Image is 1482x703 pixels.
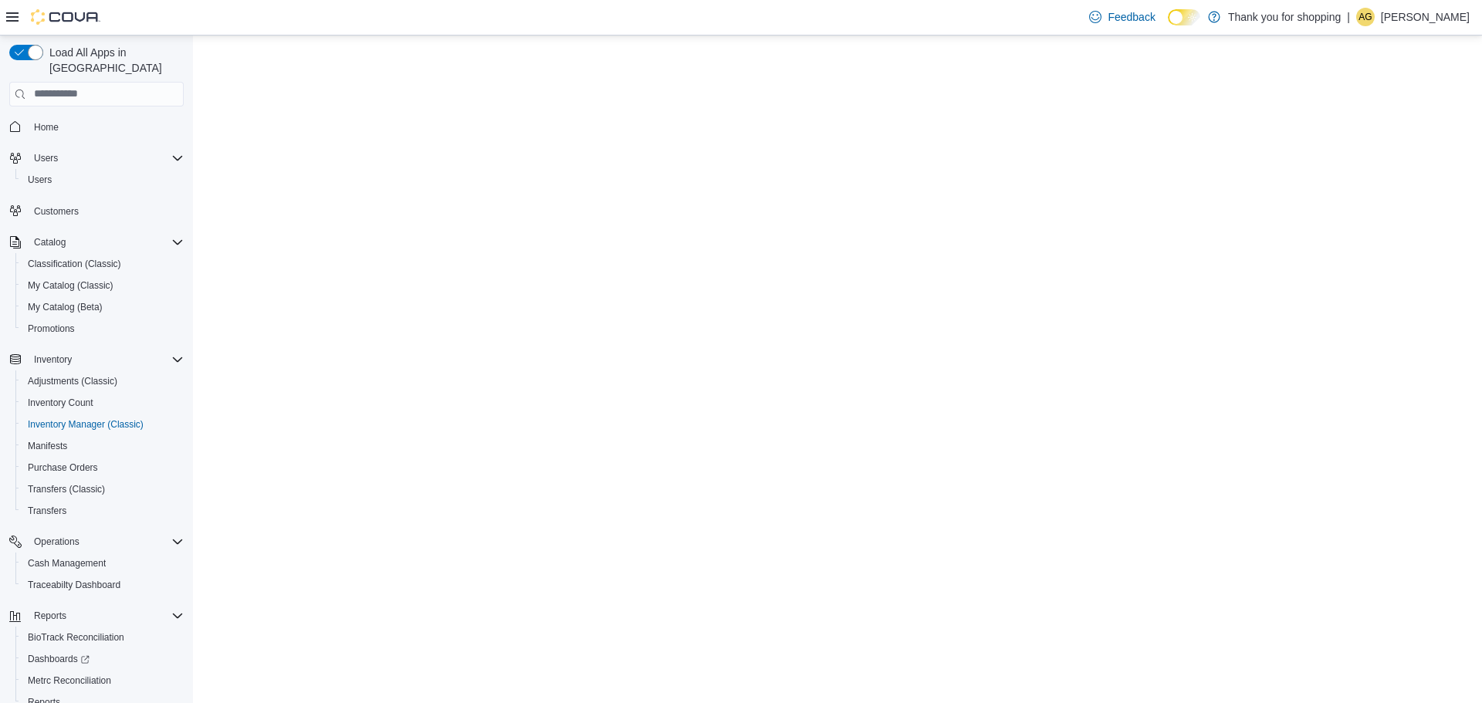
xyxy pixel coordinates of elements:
p: [PERSON_NAME] [1381,8,1470,26]
a: Users [22,171,58,189]
span: Operations [28,532,184,551]
span: Dashboards [22,650,184,668]
span: Metrc Reconciliation [22,671,184,690]
button: Inventory [3,349,190,370]
span: Metrc Reconciliation [28,674,111,687]
button: Reports [3,605,190,627]
span: Users [28,174,52,186]
span: Dashboards [28,653,90,665]
button: Catalog [3,232,190,253]
a: Transfers [22,502,73,520]
span: Inventory Count [28,397,93,409]
button: Users [28,149,64,167]
span: Adjustments (Classic) [22,372,184,390]
button: Inventory [28,350,78,369]
span: Traceabilty Dashboard [28,579,120,591]
span: Manifests [22,437,184,455]
span: Transfers [28,505,66,517]
a: Cash Management [22,554,112,573]
button: Operations [28,532,86,551]
button: Users [15,169,190,191]
a: Metrc Reconciliation [22,671,117,690]
button: Users [3,147,190,169]
a: Inventory Manager (Classic) [22,415,150,434]
span: Traceabilty Dashboard [22,576,184,594]
span: Catalog [34,236,66,248]
span: My Catalog (Beta) [22,298,184,316]
span: Feedback [1108,9,1155,25]
button: Reports [28,607,73,625]
span: Cash Management [22,554,184,573]
span: Manifests [28,440,67,452]
button: Manifests [15,435,190,457]
button: Home [3,116,190,138]
span: Load All Apps in [GEOGRAPHIC_DATA] [43,45,184,76]
a: Purchase Orders [22,458,104,477]
a: My Catalog (Classic) [22,276,120,295]
button: Adjustments (Classic) [15,370,190,392]
a: My Catalog (Beta) [22,298,109,316]
span: Inventory Manager (Classic) [22,415,184,434]
a: Dashboards [15,648,190,670]
span: My Catalog (Beta) [28,301,103,313]
span: Operations [34,536,80,548]
a: Customers [28,202,85,221]
button: Catalog [28,233,72,252]
span: Promotions [22,319,184,338]
span: Customers [28,201,184,221]
a: Dashboards [22,650,96,668]
div: Alejandro Gomez [1356,8,1375,26]
button: Transfers [15,500,190,522]
button: My Catalog (Classic) [15,275,190,296]
span: Inventory Count [22,394,184,412]
a: Transfers (Classic) [22,480,111,499]
span: Cash Management [28,557,106,569]
span: Customers [34,205,79,218]
a: Inventory Count [22,394,100,412]
span: Home [34,121,59,134]
span: AG [1358,8,1372,26]
span: Inventory [28,350,184,369]
a: BioTrack Reconciliation [22,628,130,647]
button: Cash Management [15,553,190,574]
span: Home [28,117,184,137]
a: Promotions [22,319,81,338]
span: Inventory [34,353,72,366]
p: Thank you for shopping [1228,8,1341,26]
button: My Catalog (Beta) [15,296,190,318]
span: Dark Mode [1168,25,1169,26]
span: Inventory Manager (Classic) [28,418,144,431]
span: My Catalog (Classic) [28,279,113,292]
button: Purchase Orders [15,457,190,478]
button: Transfers (Classic) [15,478,190,500]
a: Manifests [22,437,73,455]
button: Metrc Reconciliation [15,670,190,691]
span: Classification (Classic) [28,258,121,270]
input: Dark Mode [1168,9,1200,25]
span: Promotions [28,323,75,335]
img: Cova [31,9,100,25]
a: Adjustments (Classic) [22,372,123,390]
span: Catalog [28,233,184,252]
button: Customers [3,200,190,222]
span: Transfers (Classic) [22,480,184,499]
span: Users [22,171,184,189]
a: Feedback [1083,2,1161,32]
span: Transfers [22,502,184,520]
span: Reports [34,610,66,622]
button: Classification (Classic) [15,253,190,275]
button: Promotions [15,318,190,340]
span: Classification (Classic) [22,255,184,273]
button: Traceabilty Dashboard [15,574,190,596]
a: Traceabilty Dashboard [22,576,127,594]
a: Home [28,118,65,137]
span: BioTrack Reconciliation [28,631,124,644]
span: Adjustments (Classic) [28,375,117,387]
button: Inventory Manager (Classic) [15,414,190,435]
span: My Catalog (Classic) [22,276,184,295]
span: Purchase Orders [28,461,98,474]
button: BioTrack Reconciliation [15,627,190,648]
span: BioTrack Reconciliation [22,628,184,647]
span: Transfers (Classic) [28,483,105,495]
button: Operations [3,531,190,553]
